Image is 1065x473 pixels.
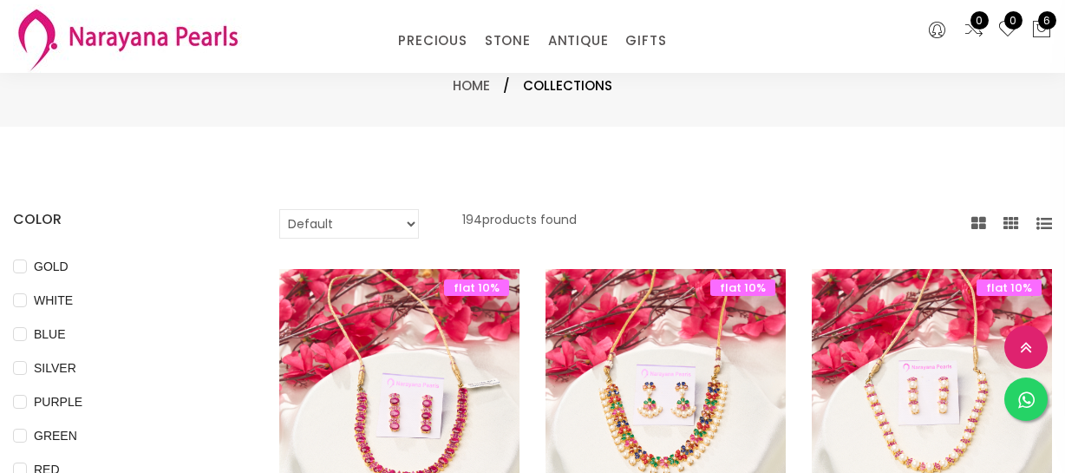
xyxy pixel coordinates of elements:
[977,279,1042,296] span: flat 10%
[1038,11,1056,30] span: 6
[27,325,73,344] span: BLUE
[1031,19,1052,42] button: 6
[964,19,984,42] a: 0
[27,392,89,411] span: PURPLE
[997,19,1018,42] a: 0
[398,28,467,54] a: PRECIOUS
[625,28,666,54] a: GIFTS
[27,291,80,310] span: WHITE
[27,358,83,378] span: SILVER
[13,209,227,230] h4: COLOR
[710,279,775,296] span: flat 10%
[1004,11,1023,30] span: 0
[485,28,531,54] a: STONE
[462,209,577,239] p: 194 products found
[523,76,612,96] span: Collections
[548,28,609,54] a: ANTIQUE
[27,426,84,445] span: GREEN
[27,257,75,276] span: GOLD
[503,76,510,96] span: /
[453,76,490,95] a: Home
[970,11,989,30] span: 0
[444,279,509,296] span: flat 10%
